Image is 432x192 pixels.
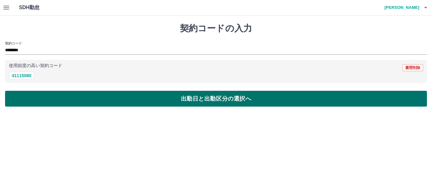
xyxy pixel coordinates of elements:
h1: 契約コードの入力 [5,23,427,34]
button: 出勤日と出勤区分の選択へ [5,91,427,107]
h2: 契約コード [5,41,22,46]
button: 履歴削除 [402,64,423,71]
button: 41115080 [9,72,34,79]
p: 使用頻度の高い契約コード [9,64,62,68]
